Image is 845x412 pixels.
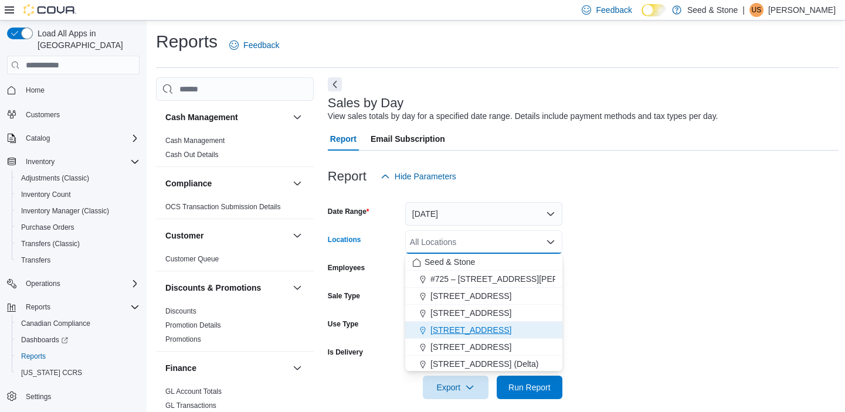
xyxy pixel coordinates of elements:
[16,253,55,267] a: Transfers
[749,3,763,17] div: Upminderjit Singh
[430,290,511,302] span: [STREET_ADDRESS]
[12,170,144,186] button: Adjustments (Classic)
[165,362,196,374] h3: Finance
[16,237,140,251] span: Transfers (Classic)
[328,110,718,122] div: View sales totals by day for a specified date range. Details include payment methods and tax type...
[423,376,488,399] button: Export
[26,86,45,95] span: Home
[430,358,538,370] span: [STREET_ADDRESS] (Delta)
[12,315,144,332] button: Canadian Compliance
[405,339,562,356] button: [STREET_ADDRESS]
[21,83,140,97] span: Home
[12,332,144,348] a: Dashboards
[16,316,140,331] span: Canadian Compliance
[405,202,562,226] button: [DATE]
[596,4,632,16] span: Feedback
[405,356,562,373] button: [STREET_ADDRESS] (Delta)
[290,281,304,295] button: Discounts & Promotions
[21,256,50,265] span: Transfers
[26,279,60,288] span: Operations
[430,307,511,319] span: [STREET_ADDRESS]
[16,188,76,202] a: Inventory Count
[21,389,140,404] span: Settings
[165,321,221,329] a: Promotion Details
[430,341,511,353] span: [STREET_ADDRESS]
[21,206,109,216] span: Inventory Manager (Classic)
[742,3,745,17] p: |
[165,111,238,123] h3: Cash Management
[26,134,50,143] span: Catalog
[16,188,140,202] span: Inventory Count
[165,335,201,343] a: Promotions
[21,390,56,404] a: Settings
[16,220,140,234] span: Purchase Orders
[21,155,140,169] span: Inventory
[21,319,90,328] span: Canadian Compliance
[243,39,279,51] span: Feedback
[165,307,196,316] span: Discounts
[156,252,314,271] div: Customer
[21,368,82,377] span: [US_STATE] CCRS
[165,401,216,410] a: GL Transactions
[290,110,304,124] button: Cash Management
[16,316,95,331] a: Canadian Compliance
[687,3,738,17] p: Seed & Stone
[642,4,666,16] input: Dark Mode
[328,263,365,273] label: Employees
[16,366,140,380] span: Washington CCRS
[21,277,65,291] button: Operations
[16,333,73,347] a: Dashboards
[376,165,461,188] button: Hide Parameters
[21,83,49,97] a: Home
[328,291,360,301] label: Sale Type
[16,204,114,218] a: Inventory Manager (Classic)
[16,366,87,380] a: [US_STATE] CCRS
[165,362,288,374] button: Finance
[328,235,361,244] label: Locations
[2,130,144,147] button: Catalog
[165,137,225,145] a: Cash Management
[26,392,51,401] span: Settings
[405,288,562,305] button: [STREET_ADDRESS]
[16,349,140,363] span: Reports
[546,237,555,247] button: Close list of options
[290,176,304,190] button: Compliance
[165,178,212,189] h3: Compliance
[2,105,144,122] button: Customers
[497,376,562,399] button: Run Report
[21,239,80,248] span: Transfers (Classic)
[430,376,481,399] span: Export
[21,352,46,361] span: Reports
[225,33,284,57] a: Feedback
[328,207,369,216] label: Date Range
[21,190,71,199] span: Inventory Count
[165,136,225,145] span: Cash Management
[16,253,140,267] span: Transfers
[156,30,218,53] h1: Reports
[328,348,363,357] label: Is Delivery
[21,131,55,145] button: Catalog
[405,254,562,271] button: Seed & Stone
[26,157,55,166] span: Inventory
[165,151,219,159] a: Cash Out Details
[2,275,144,292] button: Operations
[21,223,74,232] span: Purchase Orders
[768,3,836,17] p: [PERSON_NAME]
[165,254,219,264] span: Customer Queue
[156,200,314,219] div: Compliance
[16,237,84,251] a: Transfers (Classic)
[21,107,140,121] span: Customers
[2,299,144,315] button: Reports
[21,155,59,169] button: Inventory
[165,387,222,396] span: GL Account Totals
[165,203,281,211] a: OCS Transaction Submission Details
[165,282,288,294] button: Discounts & Promotions
[16,171,140,185] span: Adjustments (Classic)
[330,127,357,151] span: Report
[16,204,140,218] span: Inventory Manager (Classic)
[430,324,511,336] span: [STREET_ADDRESS]
[405,271,562,288] button: #725 – [STREET_ADDRESS][PERSON_NAME])
[12,236,144,252] button: Transfers (Classic)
